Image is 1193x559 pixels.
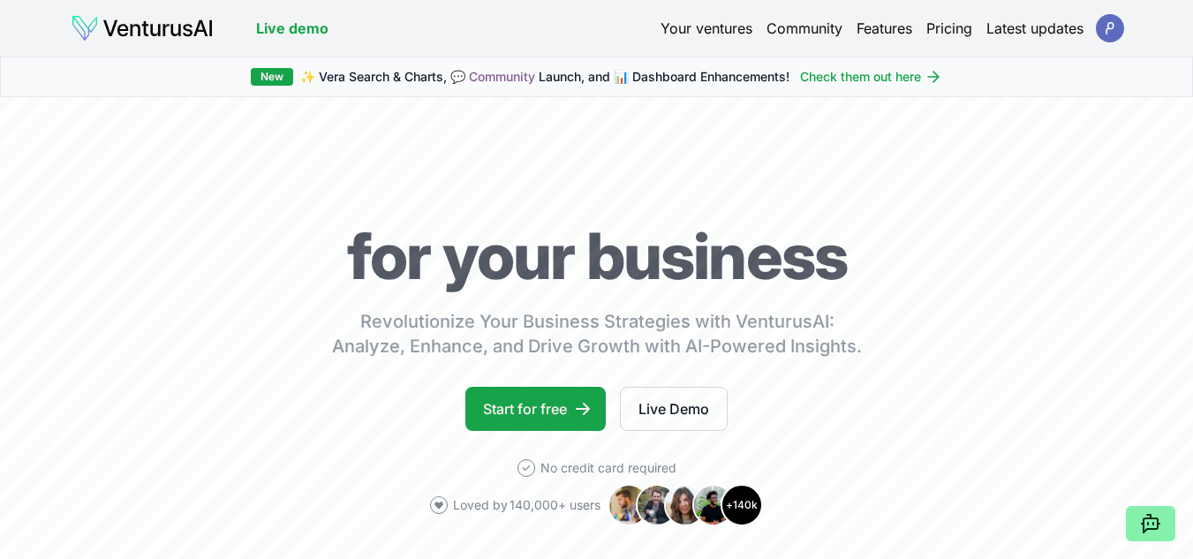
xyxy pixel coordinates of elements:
img: Avatar 3 [664,484,706,526]
img: logo [71,14,214,42]
a: Start for free [465,387,606,431]
a: Live Demo [620,387,728,431]
a: Community [766,18,842,39]
a: Pricing [926,18,972,39]
a: Check them out here [800,68,942,86]
img: Avatar 1 [608,484,650,526]
a: Latest updates [986,18,1084,39]
a: Live demo [256,18,328,39]
img: Avatar 4 [692,484,735,526]
a: Community [469,69,535,84]
a: Your ventures [661,18,752,39]
img: ACg8ocIX-sQyvZXmMaFUkdfdqqABX3D5JRJVI-dRVloy5Hhh9REKsQ=s96-c [1096,14,1124,42]
span: ✨ Vera Search & Charts, 💬 Launch, and 📊 Dashboard Enhancements! [300,68,789,86]
a: Features [857,18,912,39]
img: Avatar 2 [636,484,678,526]
div: New [251,68,293,86]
